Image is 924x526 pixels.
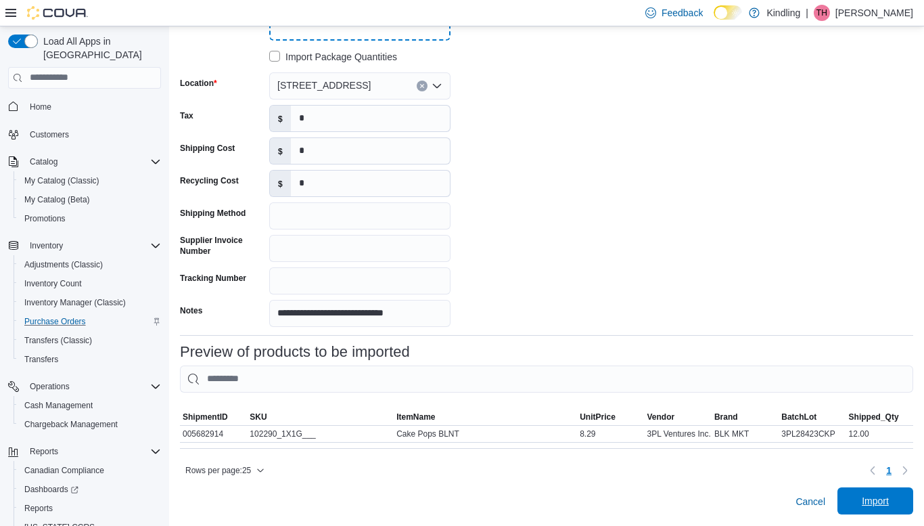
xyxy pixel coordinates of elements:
button: My Catalog (Beta) [14,190,166,209]
button: Inventory Count [14,274,166,293]
button: Open list of options [432,81,442,91]
span: Chargeback Management [19,416,161,433]
button: Shipped_Qty [846,409,913,425]
span: Feedback [662,6,703,20]
span: Brand [714,412,738,422]
span: Reports [19,500,161,517]
label: $ [270,138,291,164]
button: UnitPrice [577,409,644,425]
span: Inventory Manager (Classic) [19,294,161,311]
p: | [806,5,808,21]
label: $ [270,106,291,131]
span: My Catalog (Beta) [19,192,161,208]
label: Shipping Method [180,208,246,219]
span: 1 [886,464,892,477]
div: 3PL28423CKP [779,426,846,442]
span: Inventory [30,240,63,251]
span: Adjustments (Classic) [24,259,103,270]
span: Load All Apps in [GEOGRAPHIC_DATA] [38,35,161,62]
span: Customers [30,129,69,140]
label: Shipping Cost [180,143,235,154]
span: Catalog [24,154,161,170]
button: Transfers (Classic) [14,331,166,350]
button: Operations [3,377,166,396]
button: My Catalog (Classic) [14,171,166,190]
span: ShipmentID [183,412,228,422]
div: 005682914 [180,426,247,442]
a: Inventory Manager (Classic) [19,294,131,311]
button: Customers [3,125,166,144]
nav: Pagination for table: MemoryTable from EuiInMemoryTable [864,460,913,481]
span: ItemName [396,412,435,422]
a: Inventory Count [19,276,87,292]
a: Purchase Orders [19,313,91,330]
button: Inventory Manager (Classic) [14,293,166,312]
span: Transfers [19,351,161,368]
button: Rows per page:25 [180,462,270,479]
span: Home [30,102,51,112]
span: Cash Management [24,400,93,411]
span: My Catalog (Beta) [24,194,90,205]
button: Catalog [24,154,63,170]
label: Notes [180,305,202,316]
a: Canadian Compliance [19,462,110,479]
button: Previous page [864,462,881,479]
div: 12.00 [846,426,913,442]
div: 102290_1X1G___ [247,426,394,442]
span: Rows per page : 25 [185,465,251,476]
div: BLK MKT [712,426,779,442]
button: BatchLot [779,409,846,425]
p: [PERSON_NAME] [835,5,913,21]
ul: Pagination for table: MemoryTable from EuiInMemoryTable [881,460,897,481]
a: Chargeback Management [19,416,123,433]
span: My Catalog (Classic) [19,173,161,189]
a: Transfers [19,351,64,368]
span: BatchLot [781,412,816,422]
span: Adjustments (Classic) [19,257,161,273]
button: Promotions [14,209,166,228]
a: Transfers (Classic) [19,332,97,349]
span: [STREET_ADDRESS] [277,77,371,93]
span: Customers [24,126,161,143]
span: Reports [24,443,161,460]
span: Reports [30,446,58,457]
button: Cancel [790,488,831,515]
span: Reports [24,503,53,514]
span: Inventory Count [19,276,161,292]
a: Customers [24,127,74,143]
input: This is a search bar. As you type, the results lower in the page will automatically filter. [180,366,913,393]
label: $ [270,171,291,196]
a: Dashboards [19,481,84,498]
span: Transfers (Classic) [19,332,161,349]
span: Import [862,494,889,508]
a: My Catalog (Beta) [19,192,95,208]
span: UnitPrice [580,412,616,422]
div: 8.29 [577,426,644,442]
button: Reports [3,442,166,461]
label: Tax [180,110,193,121]
span: Cancel [795,495,825,508]
button: Adjustments (Classic) [14,255,166,274]
span: Vendor [647,412,675,422]
button: Canadian Compliance [14,461,166,480]
span: Purchase Orders [19,313,161,330]
button: Page 1 of 1 [881,460,897,481]
span: TH [816,5,827,21]
label: Supplier Invoice Number [180,235,264,257]
button: Next page [897,462,913,479]
button: Inventory [24,238,68,254]
span: Inventory Manager (Classic) [24,297,126,308]
button: Transfers [14,350,166,369]
a: Adjustments (Classic) [19,257,108,273]
img: Cova [27,6,88,20]
span: Inventory [24,238,161,254]
a: Promotions [19,211,71,227]
label: Tracking Number [180,273,246,284]
button: Chargeback Management [14,415,166,434]
span: My Catalog (Classic) [24,175,99,186]
button: Operations [24,378,75,395]
span: Transfers (Classic) [24,335,92,346]
div: 3PL Ventures Inc. [645,426,712,442]
a: Dashboards [14,480,166,499]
